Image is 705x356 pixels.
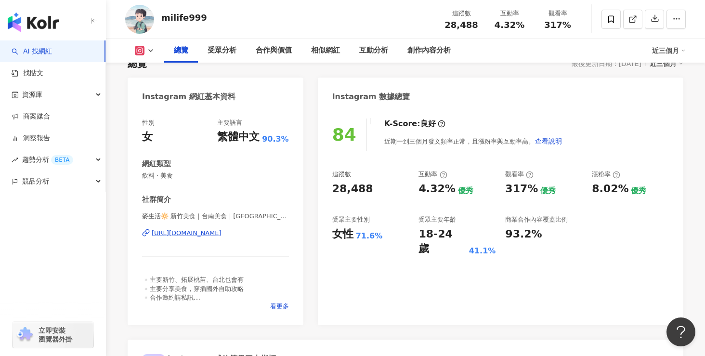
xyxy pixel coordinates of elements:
[311,45,340,56] div: 相似網紅
[256,45,292,56] div: 合作與價值
[142,171,289,180] span: 飲料 · 美食
[505,182,538,197] div: 317%
[652,43,686,58] div: 近三個月
[540,185,556,196] div: 優秀
[332,125,356,145] div: 84
[495,20,524,30] span: 4.32%
[12,112,50,121] a: 商案媒合
[592,182,628,197] div: 8.02%
[12,68,43,78] a: 找貼文
[469,246,496,256] div: 41.1%
[208,45,236,56] div: 受眾分析
[539,9,576,18] div: 觀看率
[444,20,478,30] span: 28,488
[161,12,207,24] div: milife999
[128,57,147,70] div: 總覽
[650,57,683,70] div: 近三個月
[125,5,154,34] img: KOL Avatar
[384,132,562,151] div: 近期一到三個月發文頻率正常，且漲粉率與互動率高。
[142,229,289,237] a: [URL][DOMAIN_NAME]
[505,170,534,179] div: 觀看率
[332,92,410,102] div: Instagram 數據總覽
[22,149,73,171] span: 趨勢分析
[8,13,59,32] img: logo
[15,327,34,343] img: chrome extension
[12,133,50,143] a: 洞察報告
[666,317,695,346] iframe: Help Scout Beacon - Open
[356,231,383,241] div: 71.6%
[142,159,171,169] div: 網紅類型
[262,134,289,145] span: 90.3%
[384,119,445,129] div: K-Score :
[142,119,155,127] div: 性別
[142,212,289,221] span: 麥生活🔆 新竹美食｜台南美食｜[GEOGRAPHIC_DATA] | milife999
[22,171,49,192] span: 競品分析
[535,137,562,145] span: 查看說明
[418,182,455,197] div: 4.32%
[458,185,473,196] div: 優秀
[505,227,542,242] div: 93.2%
[39,326,72,343] span: 立即安裝 瀏覽器外掛
[12,157,18,163] span: rise
[51,155,73,165] div: BETA
[407,45,451,56] div: 創作內容分析
[142,276,244,310] span: ▫️主要新竹、拓展桃苗、台北也會有 ▫️主要分享美食，穿插國外自助攻略 ▫️合作邀約請私訊 ⚠️版權勿轉載⚠️
[142,195,171,205] div: 社群簡介
[535,132,562,151] button: 查看說明
[217,130,260,145] div: 繁體中文
[332,215,370,224] div: 受眾主要性別
[217,119,242,127] div: 主要語言
[22,84,42,105] span: 資源庫
[418,215,456,224] div: 受眾主要年齡
[505,215,568,224] div: 商業合作內容覆蓋比例
[152,229,222,237] div: [URL][DOMAIN_NAME]
[332,182,373,197] div: 28,488
[142,92,235,102] div: Instagram 網紅基本資料
[12,47,52,56] a: searchAI 找網紅
[418,227,466,257] div: 18-24 歲
[13,322,93,348] a: chrome extension立即安裝 瀏覽器外掛
[544,20,571,30] span: 317%
[174,45,188,56] div: 總覽
[631,185,646,196] div: 優秀
[332,170,351,179] div: 追蹤數
[443,9,480,18] div: 追蹤數
[332,227,353,242] div: 女性
[491,9,528,18] div: 互動率
[420,119,436,129] div: 良好
[592,170,620,179] div: 漲粉率
[572,60,641,67] div: 最後更新日期：[DATE]
[359,45,388,56] div: 互動分析
[142,130,153,145] div: 女
[270,302,289,311] span: 看更多
[418,170,447,179] div: 互動率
